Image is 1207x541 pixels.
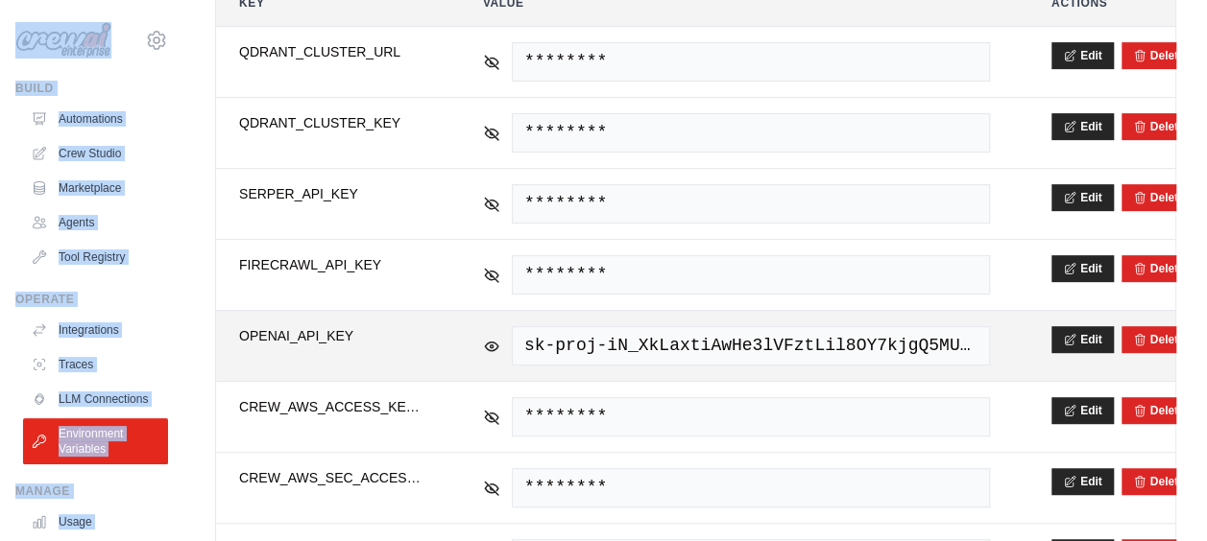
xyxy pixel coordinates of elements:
[239,113,422,132] span: QDRANT_CLUSTER_KEY
[1051,397,1114,424] button: Edit
[1133,474,1185,489] button: Delete
[23,242,168,272] a: Tool Registry
[23,207,168,238] a: Agents
[23,138,168,169] a: Crew Studio
[239,397,422,416] span: CREW_AWS_ACCESS_KEY_ID
[1051,255,1114,282] button: Edit
[15,483,168,499] div: Manage
[239,326,422,345] span: OPENAI_API_KEY
[239,255,422,274] span: FIRECRAWL_API_KEY
[239,42,422,61] span: QDRANT_CLUSTER_URL
[1051,326,1114,353] button: Edit
[1051,468,1114,495] button: Edit
[1051,184,1114,211] button: Edit
[23,349,168,380] a: Traces
[1133,403,1185,418] button: Delete
[1133,261,1185,276] button: Delete
[1133,48,1185,63] button: Delete
[1133,190,1185,205] button: Delete
[23,173,168,203] a: Marketplace
[15,22,111,59] img: Logo
[23,418,168,464] a: Environment Variables
[15,292,168,307] div: Operate
[1051,42,1114,69] button: Edit
[239,468,422,487] span: CREW_AWS_SEC_ACCESS_KEY
[512,326,990,365] span: sk-proj-iN_XkLaxtiAwHe3lVFztLil8OY7kjgQ5MUAS5Ou7OUR-uQ9_PJGZVSwY2XRrmANqnh-Ap_xyfGT3BlbkFJb2ZCXnx...
[23,315,168,345] a: Integrations
[23,506,168,537] a: Usage
[1133,119,1185,134] button: Delete
[239,184,422,203] span: SERPER_API_KEY
[1133,332,1185,347] button: Delete
[23,104,168,134] a: Automations
[1051,113,1114,140] button: Edit
[15,81,168,96] div: Build
[23,384,168,414] a: LLM Connections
